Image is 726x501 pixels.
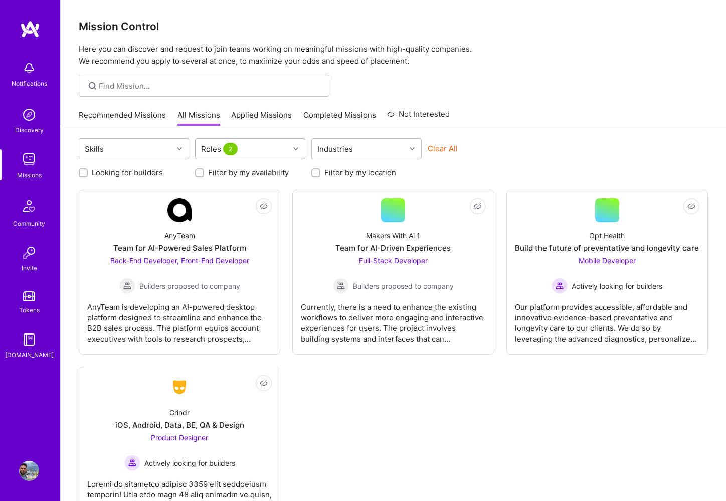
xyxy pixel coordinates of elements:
i: icon EyeClosed [474,202,482,210]
img: Actively looking for builders [124,455,140,471]
img: guide book [19,329,39,350]
img: tokens [23,291,35,301]
label: Filter by my availability [208,167,289,178]
div: Invite [22,263,37,273]
div: Missions [17,170,42,180]
img: bell [19,58,39,78]
div: Community [13,218,45,229]
i: icon Chevron [177,146,182,151]
img: Invite [19,243,39,263]
label: Looking for builders [92,167,163,178]
input: Find Mission... [99,81,322,91]
a: Completed Missions [303,110,376,126]
div: Notifications [12,78,47,89]
div: Roles [199,142,242,156]
label: Filter by my location [324,167,396,178]
button: Clear All [428,143,458,154]
span: Full-Stack Developer [359,256,428,265]
span: Mobile Developer [579,256,636,265]
img: teamwork [19,149,39,170]
img: Company Logo [167,378,192,396]
div: Skills [82,142,106,156]
span: Builders proposed to company [353,281,454,291]
img: Company Logo [167,198,192,222]
span: Actively looking for builders [144,458,235,468]
a: Recommended Missions [79,110,166,126]
i: icon Chevron [293,146,298,151]
a: Applied Missions [231,110,292,126]
div: Opt Health [589,230,625,241]
i: icon EyeClosed [260,379,268,387]
div: Team for AI-Driven Experiences [335,243,451,253]
img: Actively looking for builders [552,278,568,294]
a: All Missions [177,110,220,126]
div: Build the future of preventative and longevity care [515,243,699,253]
a: Not Interested [387,108,450,126]
i: icon Chevron [410,146,415,151]
div: Our platform provides accessible, affordable and innovative evidence-based preventative and longe... [515,294,699,344]
div: Industries [315,142,355,156]
span: Back-End Developer, Front-End Developer [110,256,249,265]
div: Tokens [19,305,40,315]
div: Team for AI-Powered Sales Platform [113,243,246,253]
img: Builders proposed to company [333,278,349,294]
div: [DOMAIN_NAME] [5,350,54,360]
div: AnyTeam is developing an AI-powered desktop platform designed to streamline and enhance the B2B s... [87,294,272,344]
img: Community [17,194,41,218]
div: AnyTeam [164,230,195,241]
div: Currently, there is a need to enhance the existing workflows to deliver more engaging and interac... [301,294,485,344]
span: 2 [223,143,238,155]
h3: Mission Control [79,20,708,33]
div: Grindr [169,407,190,418]
div: Makers With Ai 1 [366,230,420,241]
i: icon SearchGrey [87,80,98,92]
span: Product Designer [151,433,208,442]
img: Builders proposed to company [119,278,135,294]
img: discovery [19,105,39,125]
i: icon EyeClosed [260,202,268,210]
div: iOS, Android, Data, BE, QA & Design [115,420,244,430]
span: Builders proposed to company [139,281,240,291]
img: logo [20,20,40,38]
span: Actively looking for builders [572,281,662,291]
img: User Avatar [19,461,39,481]
p: Here you can discover and request to join teams working on meaningful missions with high-quality ... [79,43,708,67]
div: Discovery [15,125,44,135]
i: icon EyeClosed [687,202,695,210]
